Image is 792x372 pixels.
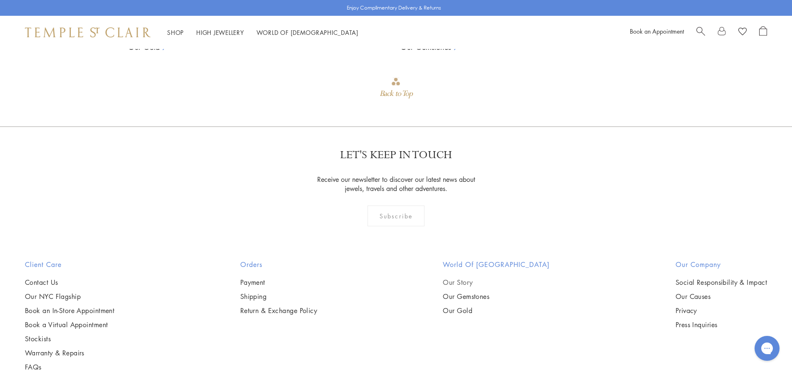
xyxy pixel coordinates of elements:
[380,86,412,101] div: Back to Top
[676,320,767,329] a: Press Inquiries
[25,306,114,315] a: Book an In-Store Appointment
[443,306,550,315] a: Our Gold
[443,278,550,287] a: Our Story
[443,259,550,269] h2: World of [GEOGRAPHIC_DATA]
[759,26,767,39] a: Open Shopping Bag
[25,27,151,37] img: Temple St. Clair
[196,28,244,37] a: High JewelleryHigh Jewellery
[347,4,441,12] p: Enjoy Complimentary Delivery & Returns
[380,77,412,101] div: Go to top
[312,175,480,193] p: Receive our newsletter to discover our latest news about jewels, travels and other adventures.
[676,306,767,315] a: Privacy
[25,292,114,301] a: Our NYC Flagship
[25,259,114,269] h2: Client Care
[676,259,767,269] h2: Our Company
[25,362,114,372] a: FAQs
[25,278,114,287] a: Contact Us
[240,259,318,269] h2: Orders
[443,292,550,301] a: Our Gemstones
[676,278,767,287] a: Social Responsibility & Impact
[738,26,747,39] a: View Wishlist
[630,27,684,35] a: Book an Appointment
[25,320,114,329] a: Book a Virtual Appointment
[240,278,318,287] a: Payment
[750,333,784,364] iframe: Gorgias live chat messenger
[167,27,358,38] nav: Main navigation
[257,28,358,37] a: World of [DEMOGRAPHIC_DATA]World of [DEMOGRAPHIC_DATA]
[368,206,424,226] div: Subscribe
[676,292,767,301] a: Our Causes
[240,292,318,301] a: Shipping
[25,348,114,357] a: Warranty & Repairs
[240,306,318,315] a: Return & Exchange Policy
[696,26,705,39] a: Search
[25,334,114,343] a: Stockists
[340,148,452,162] p: LET'S KEEP IN TOUCH
[167,28,184,37] a: ShopShop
